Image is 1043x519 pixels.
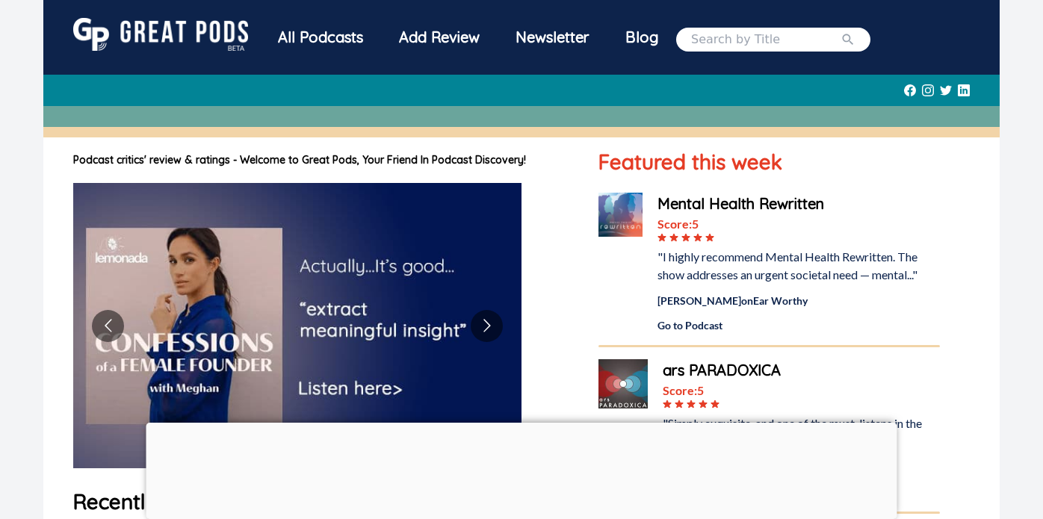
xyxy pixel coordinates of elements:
[657,248,940,284] div: "I highly recommend Mental Health Rewritten. The show addresses an urgent societal need — mental..."
[498,18,607,60] a: Newsletter
[471,310,503,342] button: Go to next slide
[663,382,940,400] div: Score: 5
[92,310,124,342] button: Go to previous slide
[381,18,498,57] a: Add Review
[663,414,940,450] div: "Simply exquisite, and one of the must-listens in the world of podcast fiction. The story is..."
[73,486,569,518] h1: Recently Added Reviews
[73,183,521,468] img: image
[260,18,381,60] a: All Podcasts
[598,193,643,237] img: Mental Health Rewritten
[607,18,676,57] a: Blog
[260,18,381,57] div: All Podcasts
[73,152,569,168] h1: Podcast critics' review & ratings - Welcome to Great Pods, Your Friend In Podcast Discovery!
[657,293,940,308] div: [PERSON_NAME] on Ear Worthy
[146,423,897,515] iframe: Advertisement
[657,317,940,333] a: Go to Podcast
[663,359,940,382] a: ars PARADOXICA
[73,18,248,51] img: GreatPods
[657,193,940,215] a: Mental Health Rewritten
[598,146,940,178] h1: Featured this week
[598,359,648,408] img: ars PARADOXICA
[691,31,841,49] input: Search by Title
[498,18,607,57] div: Newsletter
[657,215,940,233] div: Score: 5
